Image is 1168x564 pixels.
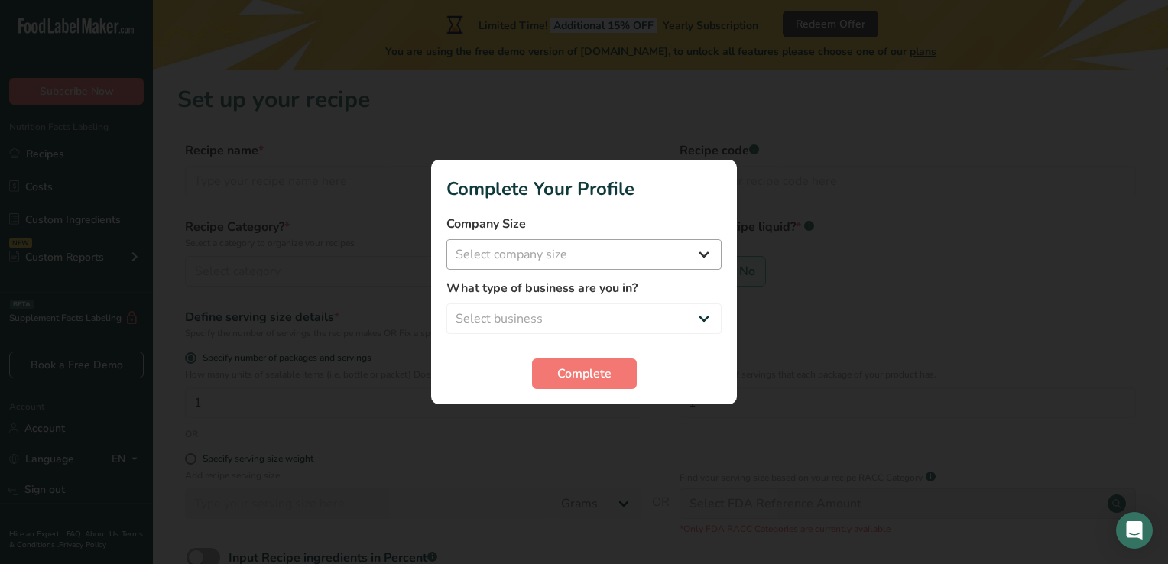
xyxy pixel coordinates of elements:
div: Open Intercom Messenger [1116,512,1153,549]
h1: Complete Your Profile [446,175,722,203]
label: What type of business are you in? [446,279,722,297]
button: Complete [532,358,637,389]
span: Complete [557,365,612,383]
label: Company Size [446,215,722,233]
